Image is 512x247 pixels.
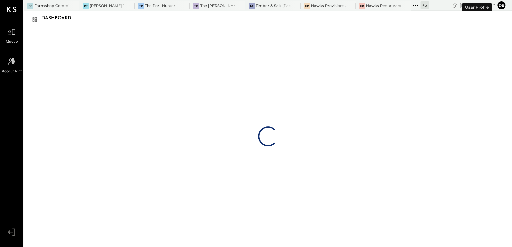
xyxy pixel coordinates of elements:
div: Hawks Provisions & Public House [311,3,346,9]
div: + 5 [420,1,429,9]
div: HR [359,3,365,9]
span: Accountant [2,69,22,75]
div: Dashboard [41,13,78,24]
div: User Profile [462,3,492,11]
div: Farmshop Commissary [34,3,69,9]
div: Hawks Restaurant [366,3,401,9]
div: [PERSON_NAME] Tavern [90,3,124,9]
div: copy link [451,2,458,9]
div: Timber & Salt (Pacific Dining CA1 LLC) [256,3,290,9]
div: HP [304,3,310,9]
div: TC [193,3,199,9]
button: de [497,1,505,9]
a: Queue [0,26,23,45]
a: Accountant [0,55,23,75]
span: pm [490,3,496,7]
span: Queue [6,39,18,45]
div: FC [27,3,33,9]
div: TP [138,3,144,9]
div: The Port Hunter [145,3,175,9]
div: The [PERSON_NAME] [200,3,235,9]
div: T& [249,3,255,9]
span: 12 : 06 [476,2,489,8]
div: [DATE] [460,2,496,8]
div: PT [83,3,89,9]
